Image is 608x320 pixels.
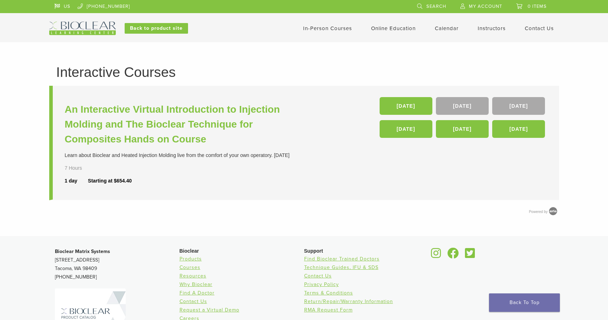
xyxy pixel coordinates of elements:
a: Contact Us [525,25,554,32]
a: Return/Repair/Warranty Information [304,298,393,304]
a: Terms & Conditions [304,290,353,296]
a: An Interactive Virtual Introduction to Injection Molding and The Bioclear Technique for Composite... [65,102,306,147]
a: Online Education [371,25,416,32]
a: Why Bioclear [180,281,212,287]
a: Find Bioclear Trained Doctors [304,256,380,262]
a: Calendar [435,25,459,32]
div: , , , , , [380,97,547,141]
span: Bioclear [180,248,199,254]
span: 0 items [528,4,547,9]
img: Arlo training & Event Software [548,206,558,217]
div: Starting at $654.40 [88,177,132,185]
a: Contact Us [304,273,332,279]
span: Support [304,248,323,254]
h1: Interactive Courses [56,65,552,79]
a: [DATE] [492,120,545,138]
a: [DATE] [492,97,545,115]
a: [DATE] [380,97,432,115]
span: Search [426,4,446,9]
a: Courses [180,264,200,270]
a: RMA Request Form [304,307,353,313]
a: Find A Doctor [180,290,215,296]
a: [DATE] [380,120,432,138]
a: Bioclear [429,252,444,259]
a: Contact Us [180,298,207,304]
a: Instructors [478,25,506,32]
div: 7 Hours [65,164,101,172]
span: My Account [469,4,502,9]
a: Resources [180,273,206,279]
a: [DATE] [436,97,489,115]
a: Bioclear [445,252,461,259]
p: [STREET_ADDRESS] Tacoma, WA 98409 [PHONE_NUMBER] [55,247,180,281]
strong: Bioclear Matrix Systems [55,248,110,254]
a: Technique Guides, IFU & SDS [304,264,379,270]
a: Back to product site [125,23,188,34]
img: Bioclear [49,22,116,35]
a: Bioclear [463,252,478,259]
div: 1 day [65,177,88,185]
a: [DATE] [436,120,489,138]
div: Learn about Bioclear and Heated Injection Molding live from the comfort of your own operatory. [D... [65,152,306,159]
a: Request a Virtual Demo [180,307,239,313]
a: Privacy Policy [304,281,339,287]
a: Powered by [529,210,559,214]
a: Products [180,256,202,262]
a: Back To Top [489,293,560,312]
a: In-Person Courses [303,25,352,32]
